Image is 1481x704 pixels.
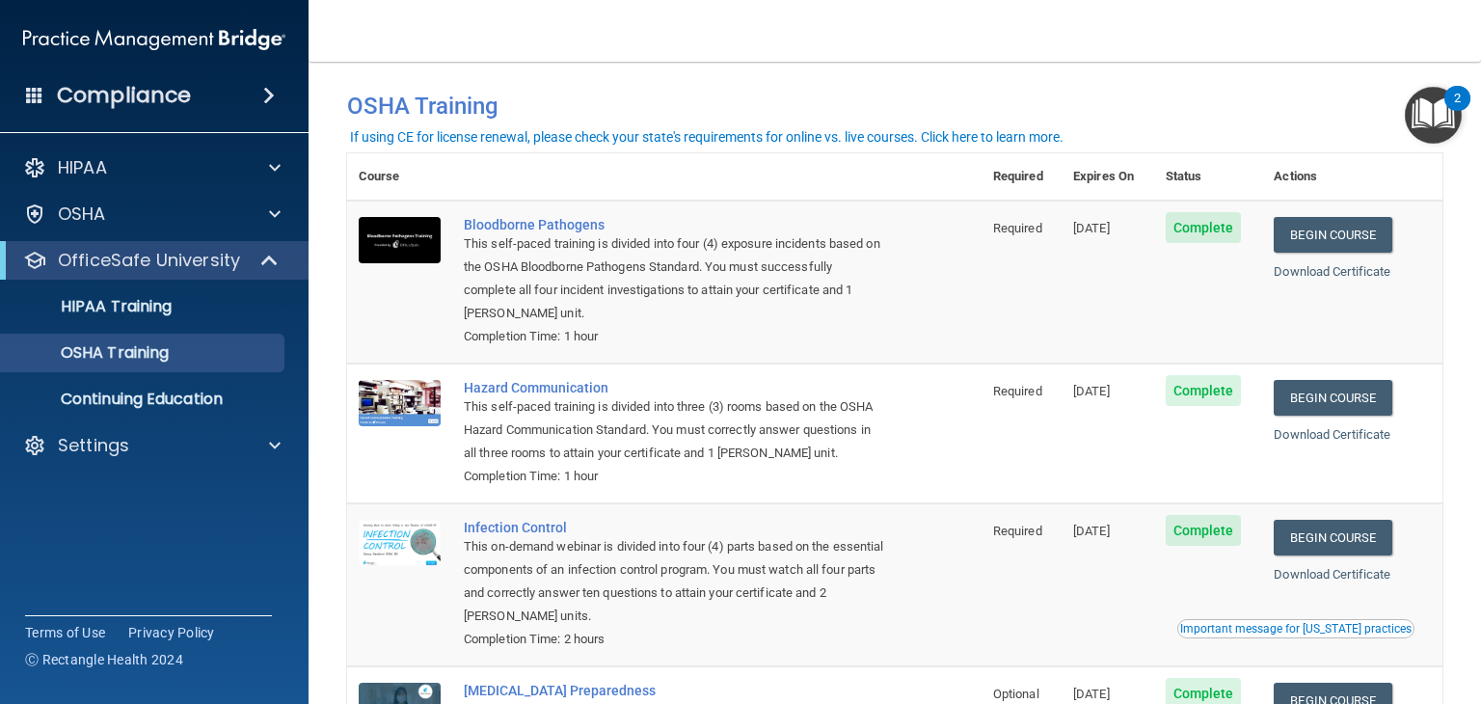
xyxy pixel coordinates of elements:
span: Complete [1166,515,1242,546]
img: PMB logo [23,20,285,59]
p: OSHA Training [13,343,169,363]
a: Privacy Policy [128,623,215,642]
span: Complete [1166,375,1242,406]
a: Download Certificate [1274,427,1390,442]
th: Expires On [1062,153,1153,201]
button: If using CE for license renewal, please check your state's requirements for online vs. live cours... [347,127,1066,147]
p: HIPAA Training [13,297,172,316]
a: Hazard Communication [464,380,885,395]
a: Begin Course [1274,380,1391,416]
div: This self-paced training is divided into four (4) exposure incidents based on the OSHA Bloodborne... [464,232,885,325]
span: [DATE] [1073,687,1110,701]
th: Required [982,153,1062,201]
span: Ⓒ Rectangle Health 2024 [25,650,183,669]
p: Settings [58,434,129,457]
div: Completion Time: 1 hour [464,465,885,488]
span: Required [993,524,1042,538]
div: If using CE for license renewal, please check your state's requirements for online vs. live cours... [350,130,1064,144]
span: [DATE] [1073,221,1110,235]
div: Important message for [US_STATE] practices [1180,623,1412,635]
span: Complete [1166,212,1242,243]
a: [MEDICAL_DATA] Preparedness [464,683,885,698]
div: This on-demand webinar is divided into four (4) parts based on the essential components of an inf... [464,535,885,628]
a: OfficeSafe University [23,249,280,272]
h4: Compliance [57,82,191,109]
a: Terms of Use [25,623,105,642]
a: Infection Control [464,520,885,535]
span: Required [993,221,1042,235]
button: Open Resource Center, 2 new notifications [1405,87,1462,144]
span: Optional [993,687,1039,701]
th: Actions [1262,153,1442,201]
th: Course [347,153,452,201]
button: Read this if you are a dental practitioner in the state of CA [1177,619,1414,638]
a: HIPAA [23,156,281,179]
a: Begin Course [1274,520,1391,555]
a: Begin Course [1274,217,1391,253]
p: OfficeSafe University [58,249,240,272]
p: OSHA [58,203,106,226]
div: This self-paced training is divided into three (3) rooms based on the OSHA Hazard Communication S... [464,395,885,465]
h4: OSHA Training [347,93,1442,120]
span: Required [993,384,1042,398]
iframe: Drift Widget Chat Controller [1385,581,1458,654]
div: Completion Time: 2 hours [464,628,885,651]
a: Settings [23,434,281,457]
a: Download Certificate [1274,567,1390,582]
span: [DATE] [1073,524,1110,538]
p: HIPAA [58,156,107,179]
div: 2 [1454,98,1461,123]
a: OSHA [23,203,281,226]
a: Download Certificate [1274,264,1390,279]
th: Status [1154,153,1263,201]
span: [DATE] [1073,384,1110,398]
a: Bloodborne Pathogens [464,217,885,232]
p: Continuing Education [13,390,276,409]
div: Completion Time: 1 hour [464,325,885,348]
